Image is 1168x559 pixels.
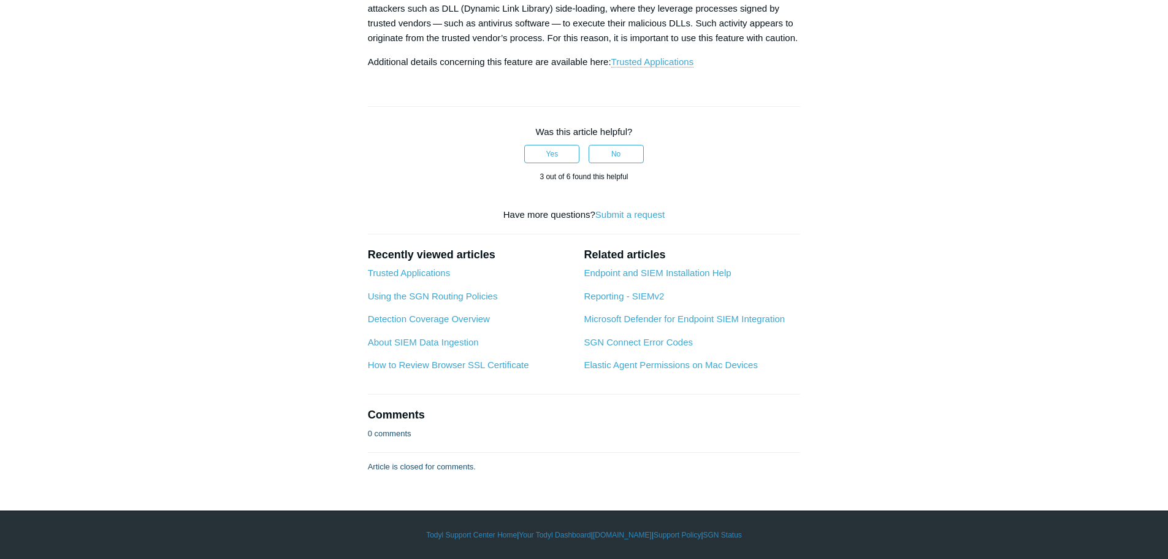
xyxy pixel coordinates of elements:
[593,530,652,541] a: [DOMAIN_NAME]
[368,247,572,263] h2: Recently viewed articles
[584,337,693,347] a: SGN Connect Error Codes
[519,530,590,541] a: Your Todyl Dashboard
[368,360,529,370] a: How to Review Browser SSL Certificate
[368,208,801,222] div: Have more questions?
[584,268,731,278] a: Endpoint and SIEM Installation Help
[368,268,451,278] a: Trusted Applications
[368,407,801,423] h2: Comments
[536,126,633,137] span: Was this article helpful?
[540,172,628,181] span: 3 out of 6 found this helpful
[611,56,694,67] a: Trusted Applications
[368,428,411,440] p: 0 comments
[368,461,476,473] p: Article is closed for comments.
[368,337,479,347] a: About SIEM Data Ingestion
[595,209,665,220] a: Submit a request
[584,360,757,370] a: Elastic Agent Permissions on Mac Devices
[368,55,801,69] p: Additional details concerning this feature are available here:
[589,145,644,163] button: This article was not helpful
[654,530,701,541] a: Support Policy
[584,314,785,324] a: Microsoft Defender for Endpoint SIEM Integration
[584,291,664,301] a: Reporting - SIEMv2
[584,247,800,263] h2: Related articles
[703,530,742,541] a: SGN Status
[229,530,940,541] div: | | | |
[524,145,579,163] button: This article was helpful
[368,314,490,324] a: Detection Coverage Overview
[426,530,517,541] a: Todyl Support Center Home
[368,291,498,301] a: Using the SGN Routing Policies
